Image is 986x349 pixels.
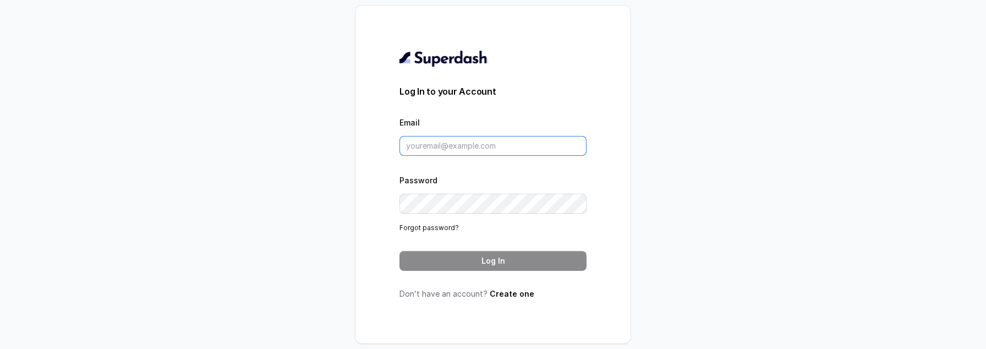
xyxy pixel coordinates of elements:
p: Don’t have an account? [399,288,587,299]
input: youremail@example.com [399,136,587,156]
label: Email [399,118,420,127]
label: Password [399,176,437,185]
a: Create one [490,289,534,298]
img: light.svg [399,50,488,67]
h3: Log In to your Account [399,85,587,98]
a: Forgot password? [399,223,459,232]
button: Log In [399,251,587,271]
